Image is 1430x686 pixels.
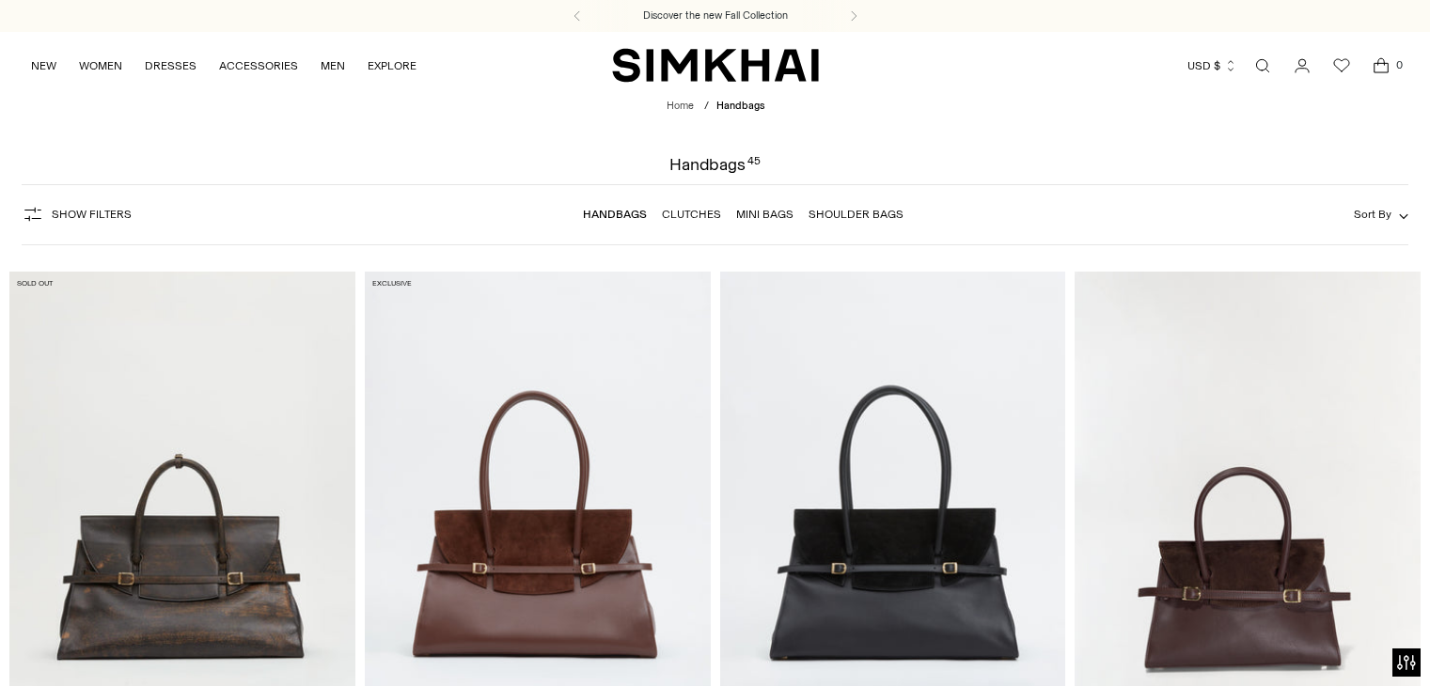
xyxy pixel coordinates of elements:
[145,45,196,86] a: DRESSES
[612,47,819,84] a: SIMKHAI
[1354,208,1391,221] span: Sort By
[22,199,132,229] button: Show Filters
[52,208,132,221] span: Show Filters
[1391,56,1407,73] span: 0
[747,156,761,173] div: 45
[583,195,904,234] nav: Linked collections
[31,45,56,86] a: NEW
[704,99,709,115] div: /
[662,208,721,221] a: Clutches
[643,8,788,23] a: Discover the new Fall Collection
[1283,47,1321,85] a: Go to the account page
[219,45,298,86] a: ACCESSORIES
[368,45,416,86] a: EXPLORE
[1244,47,1281,85] a: Open search modal
[583,208,647,221] a: Handbags
[1323,47,1360,85] a: Wishlist
[736,208,794,221] a: Mini Bags
[669,156,761,173] h1: Handbags
[667,99,764,115] nav: breadcrumbs
[1354,204,1408,225] button: Sort By
[716,100,764,112] span: Handbags
[809,208,904,221] a: Shoulder Bags
[1362,47,1400,85] a: Open cart modal
[1187,45,1237,86] button: USD $
[667,100,694,112] a: Home
[321,45,345,86] a: MEN
[79,45,122,86] a: WOMEN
